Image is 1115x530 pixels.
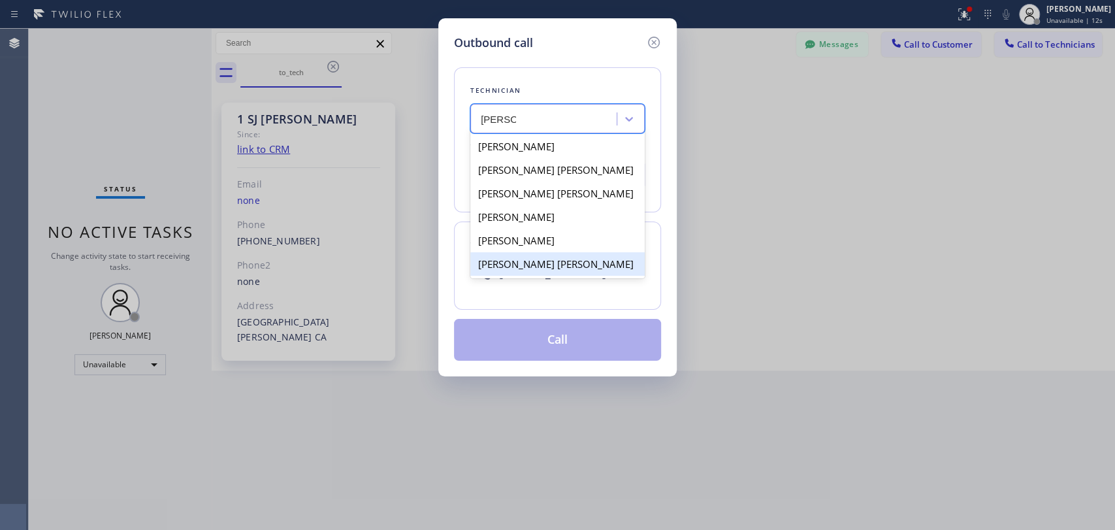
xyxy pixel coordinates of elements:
div: Technician [470,84,645,97]
div: [PERSON_NAME] [PERSON_NAME] [470,252,645,276]
div: [PERSON_NAME] [470,229,645,252]
button: Call [454,319,661,361]
span: [PHONE_NUMBER] [499,265,606,280]
div: [PERSON_NAME] [PERSON_NAME] [470,158,645,182]
h5: Outbound call [454,34,533,52]
div: [PERSON_NAME] [470,135,645,158]
div: [PERSON_NAME] [470,205,645,229]
div: [PERSON_NAME] [PERSON_NAME] [470,182,645,205]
